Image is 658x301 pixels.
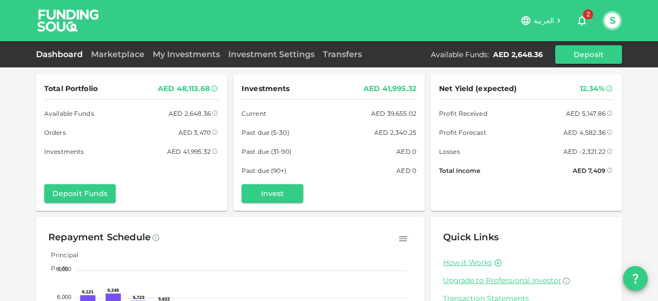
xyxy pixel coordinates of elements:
[443,258,492,268] a: How it Works
[242,127,289,138] span: Past due (5-30)
[167,146,211,157] div: AED 41,995.32
[242,146,291,157] span: Past due (31-90)
[48,229,151,246] div: Repayment Schedule
[583,9,593,20] span: 2
[396,165,416,176] div: AED 0
[534,16,554,25] span: العربية
[443,232,499,243] span: Quick Links
[319,49,366,59] a: Transfers
[242,108,266,119] span: Current
[443,276,561,285] span: Upgrade to Professional Investor
[623,266,648,291] button: question
[566,108,606,119] div: AED 5,147.86
[169,108,211,119] div: AED 2,648.36
[44,108,94,119] span: Available Funds
[439,146,460,157] span: Losses
[555,45,622,64] button: Deposit
[572,10,592,31] button: 2
[443,276,610,286] a: Upgrade to Professional Investor
[178,127,211,138] div: AED 3,470
[363,82,416,95] div: AED 41,995.32
[439,82,517,95] span: Net Yield (expected)
[374,127,416,138] div: AED 2,340.25
[44,184,116,203] button: Deposit Funds
[563,146,606,157] div: AED -2,321.22
[573,165,606,176] div: AED 7,409
[580,82,605,95] div: 12.34%
[36,49,87,59] a: Dashboard
[87,49,149,59] a: Marketplace
[396,146,416,157] div: AED 0
[44,82,98,95] span: Total Portfolio
[224,49,319,59] a: Investment Settings
[44,127,66,138] span: Orders
[242,184,303,203] button: Invest
[43,264,68,272] span: Profit
[242,165,287,176] span: Past due (90+)
[57,266,71,272] tspan: 8,000
[493,49,543,60] div: AED 2,648.36
[439,127,486,138] span: Profit Forecast
[371,108,416,119] div: AED 39,655.02
[563,127,606,138] div: AED 4,582.36
[43,251,78,259] span: Principal
[439,165,480,176] span: Total Income
[149,49,224,59] a: My Investments
[242,82,289,95] span: Investments
[431,49,489,60] div: Available Funds :
[57,294,71,300] tspan: 6,000
[44,146,84,157] span: Investments
[439,108,487,119] span: Profit Received
[158,82,210,95] div: AED 48,113.68
[605,13,620,28] button: S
